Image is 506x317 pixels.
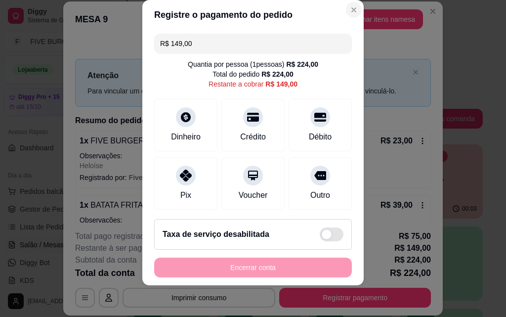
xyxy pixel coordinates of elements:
[188,59,318,69] div: Quantia por pessoa ( 1 pessoas)
[346,2,362,18] button: Close
[309,131,332,143] div: Débito
[171,131,201,143] div: Dinheiro
[265,79,297,89] div: R$ 149,00
[160,34,346,53] input: Ex.: hambúrguer de cordeiro
[240,131,266,143] div: Crédito
[180,189,191,201] div: Pix
[261,69,294,79] div: R$ 224,00
[310,189,330,201] div: Outro
[239,189,268,201] div: Voucher
[286,59,318,69] div: R$ 224,00
[212,69,294,79] div: Total do pedido
[209,79,297,89] div: Restante a cobrar
[163,228,269,240] h2: Taxa de serviço desabilitada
